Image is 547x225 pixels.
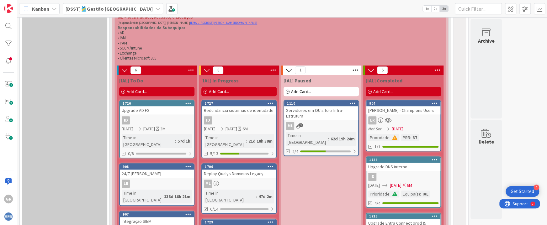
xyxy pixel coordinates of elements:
[256,193,257,200] span: :
[122,134,175,148] div: Time in [GEOGRAPHIC_DATA]
[202,116,276,124] div: ID
[506,186,539,197] div: Open Get Started checklist, remaining modules: 4
[118,35,126,40] span: • IAM
[120,101,194,114] div: 1726Upgrade AD FS
[368,126,382,132] i: Not Set
[120,170,194,178] div: 24/7 [PERSON_NAME]
[13,1,29,8] span: Support
[407,182,412,189] div: 6M
[366,101,440,114] div: 904[PERSON_NAME] - Champions Users
[122,116,130,124] div: ID
[118,45,142,51] span: • SCCM/Intune
[175,138,176,144] span: :
[431,6,440,12] span: 2x
[123,212,194,217] div: 907
[123,101,194,106] div: 1726
[118,55,156,61] span: • Clientes Microsoft 365
[118,40,127,46] span: • PAM
[421,191,430,197] div: IAL
[284,106,358,120] div: Servidores em OU's fora Infra-Estrutura
[204,180,212,188] div: ML
[411,134,419,141] div: 37
[369,101,440,106] div: 904
[366,157,440,171] div: 1724Upgrade DNS interno
[390,191,390,197] span: :
[120,212,194,217] div: 907
[368,134,390,141] div: Prioridade
[377,66,388,74] span: 5
[201,77,239,84] span: [IAL] In Progress
[118,25,185,30] strong: Responsabilidades da Subequipa:
[366,173,440,181] div: ID
[284,101,358,106] div: 1110
[366,100,441,151] a: 904[PERSON_NAME] - Champions UsersLRNot Set[DATE]Prioridade:PRR:371/1
[368,191,390,197] div: Prioridade
[257,193,274,200] div: 47d 2m
[190,21,257,25] a: [EMAIL_ADDRESS][PERSON_NAME][DOMAIN_NAME]
[202,164,276,178] div: 1706Deploy Qualys Dominios Legacy
[202,101,276,106] div: 1727
[295,66,305,74] span: 1
[440,6,448,12] span: 3x
[204,134,246,148] div: Time in [GEOGRAPHIC_DATA]
[120,106,194,114] div: Upgrade AD FS
[123,165,194,169] div: 908
[423,6,431,12] span: 1x
[242,126,248,132] div: 6M
[284,101,358,120] div: 1110Servidores em OU's fora Infra-Estrutura
[204,126,215,132] span: [DATE]
[401,191,420,197] div: Equipa(s)
[246,138,247,144] span: :
[118,50,136,56] span: • Exchange
[33,3,34,8] div: 2
[478,37,495,44] div: Archive
[328,135,329,142] span: :
[162,193,192,200] div: 138d 16h 21m
[374,200,380,207] span: 4/4
[120,180,194,188] div: LR
[119,100,194,158] a: 1726Upgrade AD FSID[DATE][DATE]3MTime in [GEOGRAPHIC_DATA]:57d 1h0/8
[286,132,328,146] div: Time in [GEOGRAPHIC_DATA]
[366,77,402,84] span: [IAL] Completed
[368,116,376,124] div: LR
[201,163,277,214] a: 1706Deploy Qualys Dominios LegacyMLTime in [GEOGRAPHIC_DATA]:47d 2m0/14
[204,190,256,203] div: Time in [GEOGRAPHIC_DATA]
[511,188,534,195] div: Get Started
[202,106,276,114] div: Redundancia sistemas de identidade
[287,101,358,106] div: 1110
[286,122,294,130] div: ML
[534,185,539,190] div: 4
[120,164,194,178] div: 90824/7 [PERSON_NAME]
[373,89,393,94] span: Add Card...
[66,6,153,12] b: [DSST]🎽Gestão [GEOGRAPHIC_DATA]
[213,66,223,74] span: 8
[366,157,440,163] div: 1724
[366,106,440,114] div: [PERSON_NAME] - Champions Users
[162,193,162,200] span: :
[120,164,194,170] div: 908
[210,150,218,157] span: 5/13
[455,3,502,14] input: Quick Filter...
[4,212,13,221] img: avatar
[118,21,190,25] span: [Responsável de [GEOGRAPHIC_DATA]] [PERSON_NAME] |
[127,89,147,94] span: Add Card...
[374,144,380,150] span: 1/1
[247,138,274,144] div: 21d 18h 38m
[202,180,276,188] div: ML
[369,214,440,218] div: 1725
[4,195,13,203] div: GR
[122,126,133,132] span: [DATE]
[366,156,441,208] a: 1724Upgrade DNS internoID[DATE][DATE]6MPrioridade:Equipa(s):IAL4/4
[32,5,49,13] span: Kanban
[284,77,311,84] span: [IAL] Paused
[226,126,237,132] span: [DATE]
[291,89,311,94] span: Add Card...
[366,213,440,219] div: 1725
[390,134,390,141] span: :
[209,89,229,94] span: Add Card...
[119,77,143,84] span: [IAL] To Do
[368,182,380,189] span: [DATE]
[204,116,212,124] div: ID
[210,206,218,212] span: 0/14
[120,116,194,124] div: ID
